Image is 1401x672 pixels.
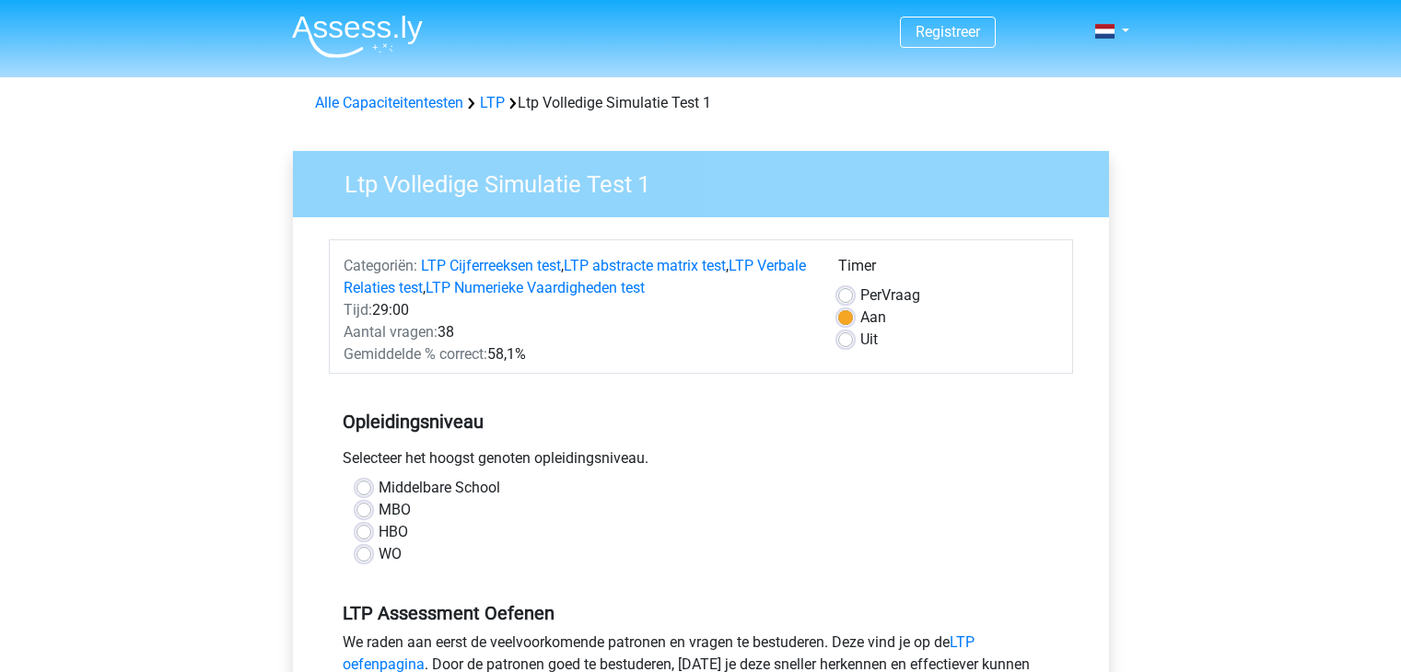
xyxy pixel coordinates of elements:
[330,255,824,299] div: , , ,
[330,321,824,343] div: 38
[426,279,645,296] a: LTP Numerieke Vaardigheden test
[379,499,411,521] label: MBO
[330,343,824,365] div: 58,1%
[292,15,423,58] img: Assessly
[379,521,408,543] label: HBO
[315,94,463,111] a: Alle Capaciteitentesten
[344,257,417,274] span: Categoriën:
[838,255,1058,284] div: Timer
[344,323,438,341] span: Aantal vragen:
[344,301,372,319] span: Tijd:
[860,284,920,307] label: Vraag
[860,286,881,304] span: Per
[343,602,1059,624] h5: LTP Assessment Oefenen
[860,307,886,329] label: Aan
[344,345,487,363] span: Gemiddelde % correct:
[421,257,561,274] a: LTP Cijferreeksen test
[480,94,505,111] a: LTP
[860,329,878,351] label: Uit
[343,403,1059,440] h5: Opleidingsniveau
[329,447,1073,477] div: Selecteer het hoogst genoten opleidingsniveau.
[916,23,980,41] a: Registreer
[308,92,1094,114] div: Ltp Volledige Simulatie Test 1
[322,163,1095,199] h3: Ltp Volledige Simulatie Test 1
[379,543,402,565] label: WO
[564,257,726,274] a: LTP abstracte matrix test
[330,299,824,321] div: 29:00
[379,477,500,499] label: Middelbare School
